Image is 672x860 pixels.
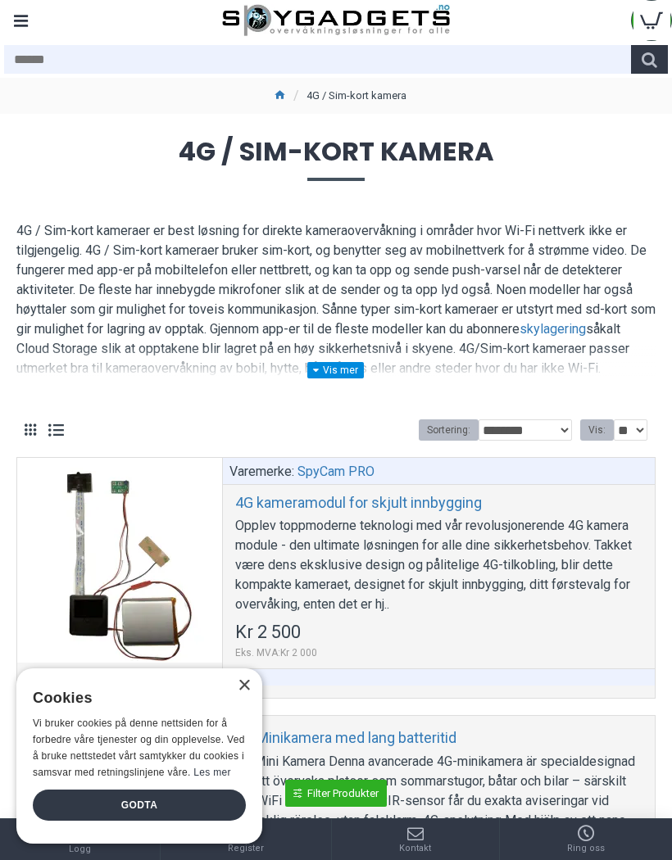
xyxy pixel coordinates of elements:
span: Logg [69,843,91,857]
span: 4G / Sim-kort kamera [16,138,656,180]
label: Sortering: [419,419,479,441]
span: Varemerke: [229,462,294,482]
div: Close [238,680,250,692]
a: SpyCam PRO [297,462,375,482]
div: 4G Mini Kamera Denna avancerade 4G-minikamera är specialdesignad för att övervaka platser som som... [235,752,642,850]
span: Eks. MVA:Kr 2 000 [235,645,317,660]
span: Ring oss [567,842,605,856]
div: Opplev toppmoderne teknologi med vår revolusjonerende 4G kamera module - den ultimate løsningen f... [235,516,642,614]
a: Les mer, opens a new window [193,767,230,778]
div: Cookies [33,681,235,716]
span: Vi bruker cookies på denne nettsiden for å forbedre våre tjenester og din opplevelse. Ved å bruke... [33,717,245,777]
span: Register [228,842,264,856]
div: Godta [33,790,246,821]
a: 4G kameramodul for skjult innbygging [235,493,482,512]
img: SpyGadgets.no [222,4,450,37]
a: 4G kameramodul for skjult innbygging [17,458,222,663]
a: Kontakt [332,819,499,860]
label: Vis: [580,419,614,441]
a: 4G Minikamera med lang batteritid [235,728,456,747]
span: Kr 2 500 [235,623,301,641]
a: Filter Produkter [285,780,387,807]
span: Kontakt [399,842,431,856]
p: 4G / Sim-kort kameraer er best løsning for direkte kameraovervåkning i områder hvor Wi-Fi nettver... [16,221,656,378]
a: skylagering [520,319,586,339]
